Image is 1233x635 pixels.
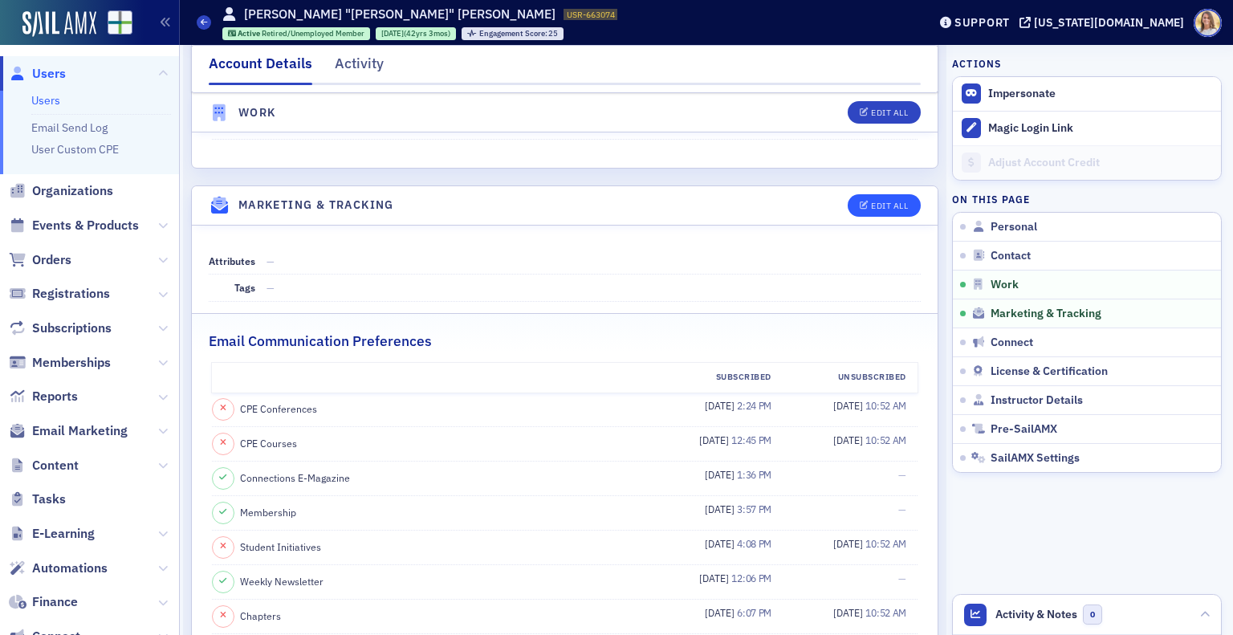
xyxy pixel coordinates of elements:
a: Subscriptions [9,320,112,337]
div: (42yrs 3mos) [381,28,450,39]
span: Activity & Notes [995,606,1077,623]
span: — [898,468,906,481]
span: Registrations [32,285,110,303]
span: [DATE] [705,399,737,412]
a: Registrations [9,285,110,303]
h2: Email Communication Preferences [209,331,432,352]
a: Content [9,457,79,474]
span: 12:45 PM [731,434,771,446]
span: CPE Conferences [240,401,317,416]
span: 10:52 AM [865,434,906,446]
span: 6:07 PM [737,606,771,619]
span: 10:52 AM [865,399,906,412]
a: Memberships [9,354,111,372]
h1: [PERSON_NAME] "[PERSON_NAME]" [PERSON_NAME] [244,6,555,23]
div: Unsubscribed [783,371,918,384]
button: Edit All [848,194,920,217]
span: [DATE] [705,468,737,481]
div: 25 [479,30,559,39]
span: Attributes [209,254,255,267]
span: [DATE] [705,537,737,550]
div: Activity [335,53,384,83]
span: Reports [32,388,78,405]
span: [DATE] [381,28,404,39]
a: View Homepage [96,10,132,38]
span: CPE Courses [240,436,297,450]
img: SailAMX [108,10,132,35]
span: Events & Products [32,217,139,234]
div: [US_STATE][DOMAIN_NAME] [1034,15,1184,30]
div: Magic Login Link [988,121,1213,136]
span: [DATE] [833,606,865,619]
span: Memberships [32,354,111,372]
img: SailAMX [22,11,96,37]
a: Adjust Account Credit [953,145,1221,180]
span: Membership [240,505,296,519]
span: Personal [991,220,1037,234]
span: Weekly Newsletter [240,574,324,588]
a: Email Marketing [9,422,128,440]
span: USR-663074 [567,9,615,20]
span: Active [238,28,262,39]
span: 10:52 AM [865,606,906,619]
span: [DATE] [699,434,731,446]
button: Edit All [848,101,920,124]
div: Edit All [871,201,908,210]
a: Email Send Log [31,120,108,135]
h4: On this page [952,192,1222,206]
span: Tasks [32,490,66,508]
span: Finance [32,593,78,611]
span: Email Marketing [32,422,128,440]
span: Contact [991,249,1031,263]
div: Support [954,15,1010,30]
div: Subscribed [648,371,783,384]
span: 3:57 PM [737,503,771,515]
a: Users [9,65,66,83]
div: Edit All [871,108,908,117]
span: 10:52 AM [865,537,906,550]
span: 0 [1083,604,1103,625]
a: Tasks [9,490,66,508]
span: 1:36 PM [737,468,771,481]
span: 4:08 PM [737,537,771,550]
span: Content [32,457,79,474]
a: Reports [9,388,78,405]
span: Engagement Score : [479,28,549,39]
a: Finance [9,593,78,611]
span: [DATE] [833,399,865,412]
div: Active: Active: Retired/Unemployed Member [222,27,371,40]
span: Retired/Unemployed Member [262,28,364,39]
span: Orders [32,251,71,269]
a: Orders [9,251,71,269]
span: License & Certification [991,364,1108,379]
a: Organizations [9,182,113,200]
span: — [267,254,275,267]
h4: Marketing & Tracking [238,197,394,214]
span: Student Initiatives [240,539,321,554]
span: [DATE] [833,537,865,550]
a: Active Retired/Unemployed Member [228,28,365,39]
a: Users [31,93,60,108]
span: [DATE] [833,434,865,446]
span: — [898,503,906,515]
button: Impersonate [988,87,1056,101]
span: 12:06 PM [731,572,771,584]
div: 1983-05-17 00:00:00 [376,27,456,40]
button: [US_STATE][DOMAIN_NAME] [1019,17,1190,28]
span: Marketing & Tracking [991,307,1101,321]
span: Connect [991,336,1033,350]
span: Automations [32,560,108,577]
span: Chapters [240,609,281,623]
a: Automations [9,560,108,577]
span: Users [32,65,66,83]
span: E-Learning [32,525,95,543]
h4: Work [238,104,276,120]
span: Subscriptions [32,320,112,337]
span: 2:24 PM [737,399,771,412]
h4: Actions [952,56,1002,71]
div: Engagement Score: 25 [462,27,564,40]
span: Instructor Details [991,393,1083,408]
span: Work [991,278,1019,292]
span: [DATE] [705,606,737,619]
